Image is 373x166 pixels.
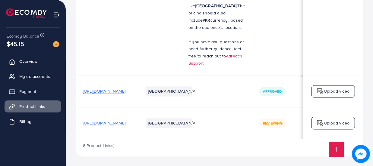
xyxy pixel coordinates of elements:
[53,41,59,47] img: image
[317,119,324,127] img: logo
[324,119,350,127] p: Upload video
[203,17,210,23] strong: PKR
[83,88,125,94] span: [URL][DOMAIN_NAME]
[19,73,50,79] span: My ad accounts
[83,143,115,149] span: 8 Product Link(s)
[352,145,370,163] img: image
[5,115,61,128] a: Billing
[7,33,39,39] span: Ecomdy Balance
[317,88,324,95] img: logo
[53,11,60,18] img: menu
[5,85,61,97] a: Payment
[19,118,31,124] span: Billing
[188,88,195,94] span: N/A
[146,86,192,96] li: [GEOGRAPHIC_DATA]
[5,100,61,112] a: Product Links
[188,38,245,67] p: If you have any questions or need further guidance, feel free to reach out to
[19,103,45,109] span: Product Links
[146,118,192,128] li: [GEOGRAPHIC_DATA]
[195,2,238,8] strong: [GEOGRAPHIC_DATA],
[7,39,24,48] span: $45.15
[5,55,61,67] a: Overview
[19,88,36,94] span: Payment
[188,120,195,126] span: N/A
[263,121,283,126] span: Reviewing
[83,120,125,126] span: [URL][DOMAIN_NAME]
[5,70,61,82] a: My ad accounts
[19,58,37,64] span: Overview
[6,8,47,18] img: logo
[324,88,350,95] p: Upload video
[263,89,282,94] span: Approved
